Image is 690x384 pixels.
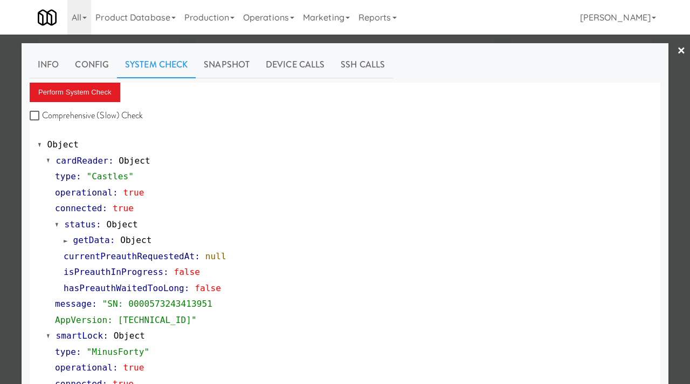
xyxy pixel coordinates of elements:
span: Object [114,331,145,341]
input: Comprehensive (Slow) Check [30,112,42,120]
span: : [184,283,190,293]
span: : [113,187,118,198]
span: : [102,203,108,213]
a: × [677,35,686,68]
span: false [195,283,221,293]
a: Config [67,51,117,78]
a: Info [30,51,67,78]
a: Snapshot [196,51,258,78]
span: : [96,219,101,230]
a: Device Calls [258,51,333,78]
span: currentPreauthRequestedAt [64,251,195,261]
span: : [92,299,97,309]
span: isPreauthInProgress [64,267,163,277]
span: operational [55,362,113,373]
span: : [163,267,169,277]
span: Object [119,156,150,166]
span: Object [47,139,79,150]
span: type [55,171,76,181]
span: "SN: 0000573243413951 AppVersion: [TECHNICAL_ID]" [55,299,212,325]
span: true [113,203,134,213]
span: false [174,267,200,277]
span: Object [106,219,137,230]
span: : [110,235,115,245]
span: status [65,219,96,230]
span: "Castles" [86,171,134,181]
span: : [76,171,81,181]
span: cardReader [56,156,108,166]
img: Micromart [38,8,57,27]
span: type [55,347,76,357]
span: "MinusForty" [86,347,149,357]
span: smartLock [56,331,103,341]
span: : [103,331,108,341]
span: : [113,362,118,373]
label: Comprehensive (Slow) Check [30,107,143,124]
button: Perform System Check [30,83,120,102]
span: getData [73,235,110,245]
span: Object [120,235,151,245]
span: operational [55,187,113,198]
a: SSH Calls [333,51,393,78]
span: message [55,299,92,309]
span: : [195,251,200,261]
span: true [123,187,144,198]
span: true [123,362,144,373]
span: : [76,347,81,357]
span: null [205,251,226,261]
span: connected [55,203,102,213]
span: hasPreauthWaitedTooLong [64,283,184,293]
span: : [108,156,114,166]
a: System Check [117,51,196,78]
